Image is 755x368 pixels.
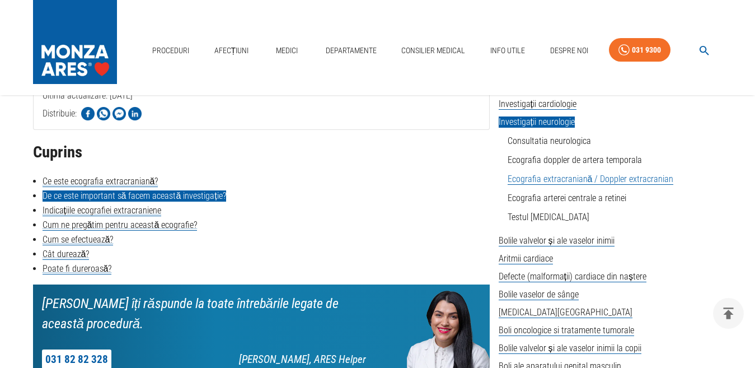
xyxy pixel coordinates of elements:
[499,289,579,300] span: Bolile vaselor de sânge
[210,39,254,62] a: Afecțiuni
[499,235,615,246] span: Bolile valvelor și ale vaselor inimii
[43,234,114,245] a: Cum se efectuează?
[43,249,90,260] a: Cât durează?
[499,253,553,264] span: Aritmii cardiace
[239,353,366,366] em: [PERSON_NAME], ARES Helper
[713,298,744,329] button: delete
[499,325,634,336] span: Boli oncologice si tratamente tumorale
[508,155,642,165] a: Ecografia doppler de artera temporala
[128,107,142,120] img: Share on LinkedIn
[321,39,381,62] a: Departamente
[43,190,226,202] a: De ce este important să facem această investigație?
[632,43,661,57] div: 031 9300
[499,117,575,128] span: Investigații neurologie
[609,38,670,62] a: 031 9300
[43,107,77,120] p: Distribuie:
[43,263,112,274] a: Poate fi dureroasă?
[508,212,589,222] a: Testul [MEDICAL_DATA]
[499,271,646,282] span: Defecte (malformații) cardiace din naștere
[97,107,110,120] img: Share on WhatsApp
[43,176,158,187] a: Ce este ecografia extracraniană?
[508,174,674,185] a: Ecografia extracraniană / Doppler extracranian
[269,39,305,62] a: Medici
[43,205,161,216] a: Indicațiile ecografiei extracraniene
[112,107,126,120] img: Share on Facebook Messenger
[508,136,591,146] a: Consultatia neurologica
[81,107,95,120] img: Share on Facebook
[486,39,529,62] a: Info Utile
[43,220,198,231] a: Cum ne pregătim pentru această ecografie?
[33,143,490,161] h2: Cuprins
[499,99,576,110] span: Investigații cardiologie
[397,39,470,62] a: Consilier Medical
[508,193,626,203] a: Ecografia arterei centrale a retinei
[546,39,593,62] a: Despre Noi
[148,39,194,62] a: Proceduri
[499,307,632,318] span: [MEDICAL_DATA][GEOGRAPHIC_DATA]
[499,343,641,354] span: Bolile valvelor și ale vaselor inimii la copii
[42,296,339,332] em: [PERSON_NAME] îți răspunde la toate întrebările legate de această procedură.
